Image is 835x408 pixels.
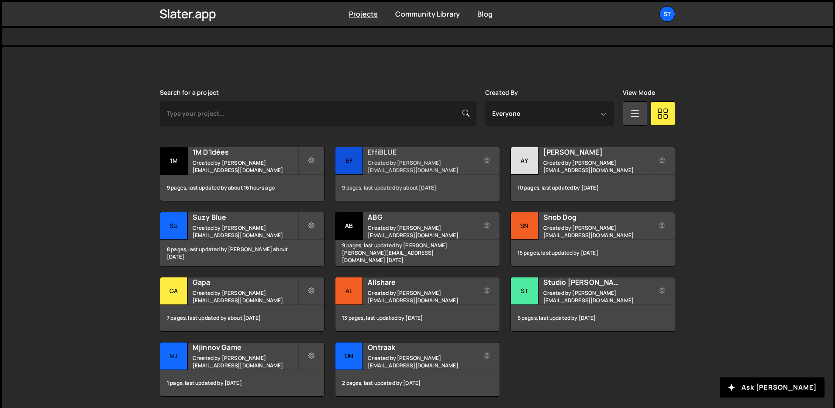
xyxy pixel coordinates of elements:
[485,89,518,96] label: Created By
[160,89,219,96] label: Search for a project
[193,289,298,304] small: Created by [PERSON_NAME][EMAIL_ADDRESS][DOMAIN_NAME]
[368,342,473,352] h2: Ontraak
[368,159,473,174] small: Created by [PERSON_NAME][EMAIL_ADDRESS][DOMAIN_NAME]
[720,377,825,398] button: Ask [PERSON_NAME]
[511,212,675,266] a: Sn Snob Dog Created by [PERSON_NAME][EMAIL_ADDRESS][DOMAIN_NAME] 15 pages, last updated by [DATE]
[543,277,649,287] h2: Studio [PERSON_NAME]
[511,147,538,175] div: Ay
[160,212,188,240] div: Su
[511,147,675,201] a: Ay [PERSON_NAME] Created by [PERSON_NAME][EMAIL_ADDRESS][DOMAIN_NAME] 10 pages, last updated by [...
[543,147,649,157] h2: [PERSON_NAME]
[160,175,324,201] div: 9 pages, last updated by about 16 hours ago
[335,175,499,201] div: 9 pages, last updated by about [DATE]
[335,370,499,396] div: 2 pages, last updated by [DATE]
[395,9,460,19] a: Community Library
[335,277,363,305] div: Al
[511,305,675,331] div: 6 pages, last updated by [DATE]
[160,101,476,126] input: Type your project...
[160,212,324,266] a: Su Suzy Blue Created by [PERSON_NAME][EMAIL_ADDRESS][DOMAIN_NAME] 8 pages, last updated by [PERSO...
[193,212,298,222] h2: Suzy Blue
[511,175,675,201] div: 10 pages, last updated by [DATE]
[193,342,298,352] h2: Mjinnov Game
[335,305,499,331] div: 13 pages, last updated by [DATE]
[193,224,298,239] small: Created by [PERSON_NAME][EMAIL_ADDRESS][DOMAIN_NAME]
[543,289,649,304] small: Created by [PERSON_NAME][EMAIL_ADDRESS][DOMAIN_NAME]
[368,354,473,369] small: Created by [PERSON_NAME][EMAIL_ADDRESS][DOMAIN_NAME]
[368,224,473,239] small: Created by [PERSON_NAME][EMAIL_ADDRESS][DOMAIN_NAME]
[335,240,499,266] div: 9 pages, last updated by [PERSON_NAME] [PERSON_NAME][EMAIL_ADDRESS][DOMAIN_NAME] [DATE]
[193,277,298,287] h2: Gapa
[160,147,188,175] div: 1M
[368,277,473,287] h2: Allshare
[543,224,649,239] small: Created by [PERSON_NAME][EMAIL_ADDRESS][DOMAIN_NAME]
[511,240,675,266] div: 15 pages, last updated by [DATE]
[160,342,188,370] div: Mj
[193,354,298,369] small: Created by [PERSON_NAME][EMAIL_ADDRESS][DOMAIN_NAME]
[511,277,675,332] a: St Studio [PERSON_NAME] Created by [PERSON_NAME][EMAIL_ADDRESS][DOMAIN_NAME] 6 pages, last update...
[335,342,363,370] div: On
[193,159,298,174] small: Created by [PERSON_NAME][EMAIL_ADDRESS][DOMAIN_NAME]
[335,277,500,332] a: Al Allshare Created by [PERSON_NAME][EMAIL_ADDRESS][DOMAIN_NAME] 13 pages, last updated by [DATE]
[335,212,500,266] a: AB ABG Created by [PERSON_NAME][EMAIL_ADDRESS][DOMAIN_NAME] 9 pages, last updated by [PERSON_NAME...
[160,342,324,397] a: Mj Mjinnov Game Created by [PERSON_NAME][EMAIL_ADDRESS][DOMAIN_NAME] 1 page, last updated by [DATE]
[511,277,538,305] div: St
[623,89,655,96] label: View Mode
[543,212,649,222] h2: Snob Dog
[659,6,675,22] a: St
[160,240,324,266] div: 8 pages, last updated by [PERSON_NAME] about [DATE]
[335,342,500,397] a: On Ontraak Created by [PERSON_NAME][EMAIL_ADDRESS][DOMAIN_NAME] 2 pages, last updated by [DATE]
[160,305,324,331] div: 7 pages, last updated by about [DATE]
[160,370,324,396] div: 1 page, last updated by [DATE]
[368,289,473,304] small: Created by [PERSON_NAME][EMAIL_ADDRESS][DOMAIN_NAME]
[368,147,473,157] h2: EffiBLUE
[160,147,324,201] a: 1M 1M D'Idées Created by [PERSON_NAME][EMAIL_ADDRESS][DOMAIN_NAME] 9 pages, last updated by about...
[335,212,363,240] div: AB
[511,212,538,240] div: Sn
[335,147,500,201] a: Ef EffiBLUE Created by [PERSON_NAME][EMAIL_ADDRESS][DOMAIN_NAME] 9 pages, last updated by about [...
[543,159,649,174] small: Created by [PERSON_NAME][EMAIL_ADDRESS][DOMAIN_NAME]
[335,147,363,175] div: Ef
[349,9,378,19] a: Projects
[477,9,493,19] a: Blog
[193,147,298,157] h2: 1M D'Idées
[160,277,188,305] div: Ga
[368,212,473,222] h2: ABG
[160,277,324,332] a: Ga Gapa Created by [PERSON_NAME][EMAIL_ADDRESS][DOMAIN_NAME] 7 pages, last updated by about [DATE]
